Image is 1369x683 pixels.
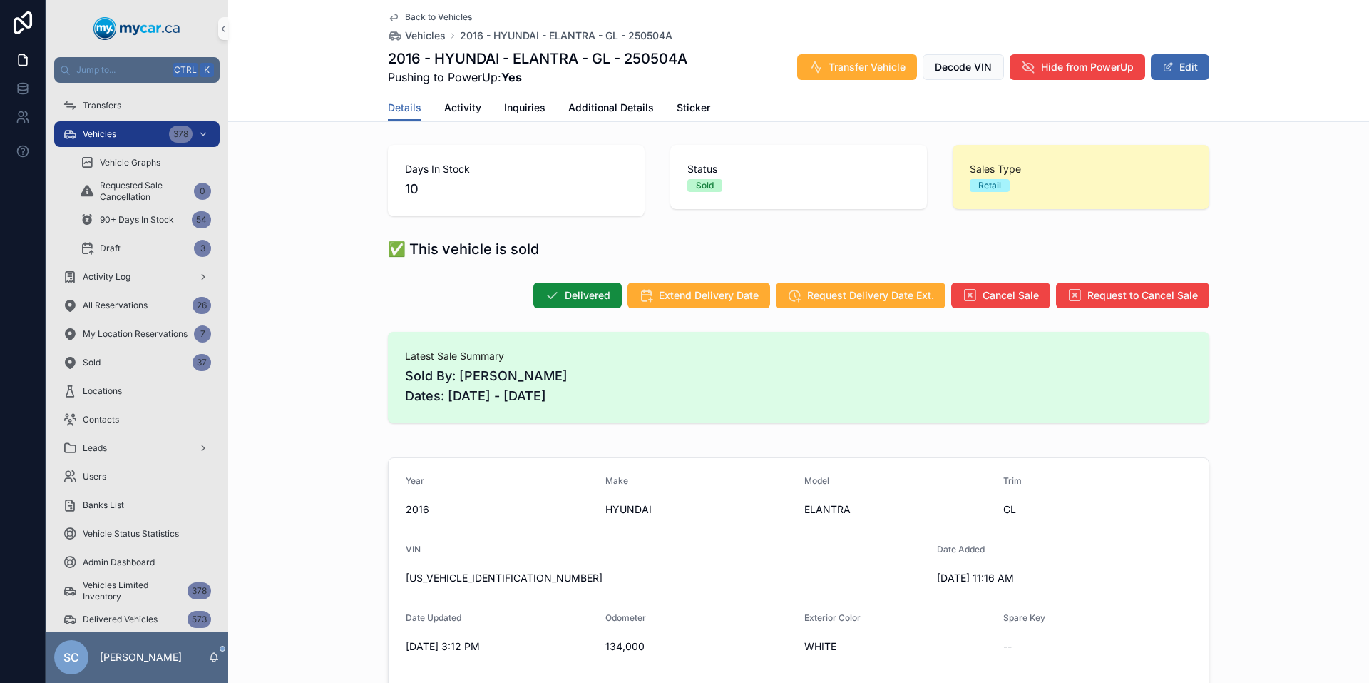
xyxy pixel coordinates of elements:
[935,60,992,74] span: Decode VIN
[54,550,220,575] a: Admin Dashboard
[406,639,594,654] span: [DATE] 3:12 PM
[460,29,672,43] a: 2016 - HYUNDAI - ELANTRA - GL - 250504A
[406,502,594,517] span: 2016
[83,500,124,511] span: Banks List
[71,178,220,204] a: Requested Sale Cancellation0
[83,557,155,568] span: Admin Dashboard
[504,101,545,115] span: Inquiries
[829,60,906,74] span: Transfer Vehicle
[951,283,1050,308] button: Cancel Sale
[804,475,829,486] span: Model
[83,128,116,140] span: Vehicles
[1003,502,1191,517] span: GL
[978,179,1001,192] div: Retail
[405,179,627,199] span: 10
[193,354,211,371] div: 37
[83,414,119,425] span: Contacts
[388,239,539,259] h1: ✅ This vehicle is sold
[605,612,646,623] span: Odometer
[71,207,220,233] a: 90+ Days In Stock54
[983,288,1039,303] span: Cancel Sale
[1151,54,1209,80] button: Edit
[54,521,220,547] a: Vehicle Status Statistics
[804,612,861,623] span: Exterior Color
[405,366,1192,406] span: Sold By: [PERSON_NAME] Dates: [DATE] - [DATE]
[388,101,421,115] span: Details
[83,300,148,311] span: All Reservations
[1003,612,1045,623] span: Spare Key
[388,49,687,69] h1: 2016 - HYUNDAI - ELANTRA - GL - 250504A
[776,283,945,308] button: Request Delivery Date Ext.
[804,639,992,654] span: WHITE
[54,464,220,490] a: Users
[83,528,179,540] span: Vehicle Status Statistics
[83,385,122,397] span: Locations
[388,11,472,23] a: Back to Vehicles
[100,157,160,168] span: Vehicle Graphs
[406,571,926,585] span: [US_VEHICLE_IDENTIFICATION_NUMBER]
[444,101,481,115] span: Activity
[605,475,628,486] span: Make
[194,325,211,343] div: 7
[54,93,220,118] a: Transfers
[659,288,759,303] span: Extend Delivery Date
[173,63,198,77] span: Ctrl
[100,214,174,226] span: 90+ Days In Stock
[1010,54,1145,80] button: Hide from PowerUp
[83,357,101,368] span: Sold
[923,54,1004,80] button: Decode VIN
[83,100,121,111] span: Transfers
[194,240,211,257] div: 3
[605,639,794,654] span: 134,000
[504,95,545,123] a: Inquiries
[188,611,211,628] div: 573
[797,54,917,80] button: Transfer Vehicle
[568,95,654,123] a: Additional Details
[444,95,481,123] a: Activity
[807,288,934,303] span: Request Delivery Date Ext.
[1056,283,1209,308] button: Request to Cancel Sale
[565,288,610,303] span: Delivered
[54,293,220,318] a: All Reservations26
[406,475,424,486] span: Year
[405,349,1192,363] span: Latest Sale Summary
[533,283,622,308] button: Delivered
[71,150,220,176] a: Vehicle Graphs
[188,582,211,599] div: 378
[687,162,910,176] span: Status
[54,350,220,375] a: Sold37
[937,571,1125,585] span: [DATE] 11:16 AM
[63,649,79,666] span: SC
[804,502,992,517] span: ELANTRA
[405,162,627,176] span: Days In Stock
[54,378,220,404] a: Locations
[54,578,220,604] a: Vehicles Limited Inventory378
[54,492,220,518] a: Banks List
[169,126,193,143] div: 378
[54,121,220,147] a: Vehicles378
[388,95,421,122] a: Details
[405,11,472,23] span: Back to Vehicles
[83,328,188,340] span: My Location Reservations
[937,544,985,555] span: Date Added
[100,243,121,254] span: Draft
[83,271,130,283] span: Activity Log
[568,101,654,115] span: Additional Details
[405,29,446,43] span: Vehicles
[1003,639,1012,654] span: --
[83,442,107,454] span: Leads
[54,435,220,461] a: Leads
[83,614,158,625] span: Delivered Vehicles
[83,580,182,602] span: Vehicles Limited Inventory
[677,101,710,115] span: Sticker
[696,179,714,192] div: Sold
[192,211,211,228] div: 54
[970,162,1192,176] span: Sales Type
[54,264,220,290] a: Activity Log
[71,236,220,261] a: Draft3
[83,471,106,482] span: Users
[54,57,220,83] button: Jump to...CtrlK
[677,95,710,123] a: Sticker
[54,607,220,632] a: Delivered Vehicles573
